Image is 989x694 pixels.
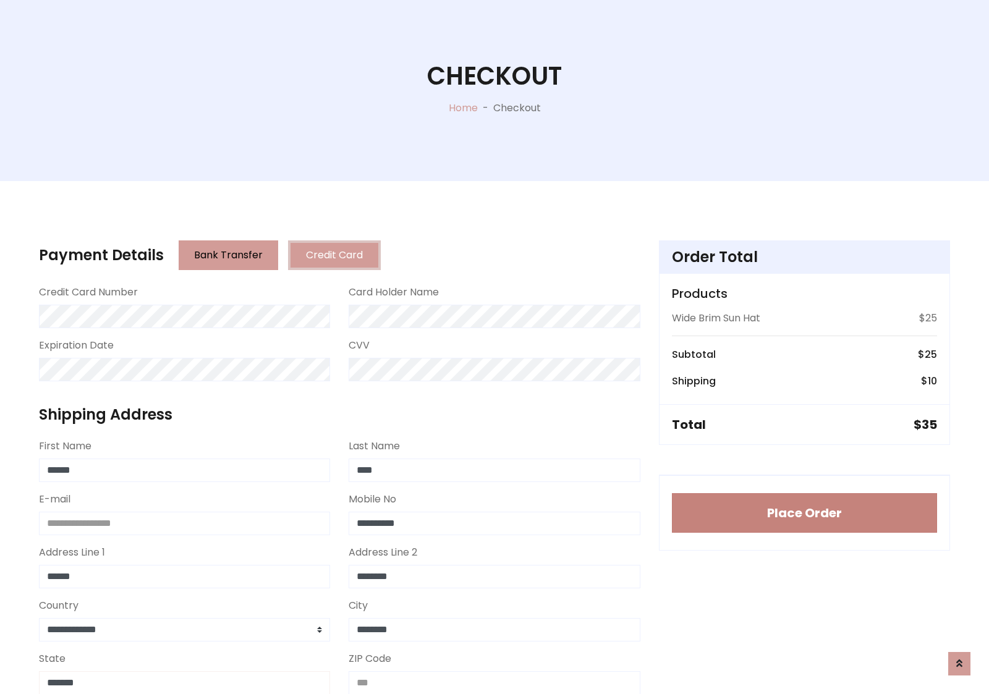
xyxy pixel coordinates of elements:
[349,439,400,454] label: Last Name
[349,285,439,300] label: Card Holder Name
[922,416,937,433] span: 35
[39,545,105,560] label: Address Line 1
[349,598,368,613] label: City
[349,651,391,666] label: ZIP Code
[39,338,114,353] label: Expiration Date
[672,311,760,326] p: Wide Brim Sun Hat
[672,349,716,360] h6: Subtotal
[39,651,66,666] label: State
[39,492,70,507] label: E-mail
[478,101,493,116] p: -
[39,598,79,613] label: Country
[672,417,706,432] h5: Total
[349,492,396,507] label: Mobile No
[179,240,278,270] button: Bank Transfer
[39,285,138,300] label: Credit Card Number
[925,347,937,362] span: 25
[928,374,937,388] span: 10
[672,286,937,301] h5: Products
[349,545,417,560] label: Address Line 2
[427,61,562,91] h1: Checkout
[672,248,937,266] h4: Order Total
[39,247,164,264] h4: Payment Details
[449,101,478,115] a: Home
[672,493,937,533] button: Place Order
[914,417,937,432] h5: $
[672,375,716,387] h6: Shipping
[921,375,937,387] h6: $
[39,439,91,454] label: First Name
[349,338,370,353] label: CVV
[919,311,937,326] p: $25
[39,406,640,424] h4: Shipping Address
[288,240,381,270] button: Credit Card
[493,101,541,116] p: Checkout
[918,349,937,360] h6: $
